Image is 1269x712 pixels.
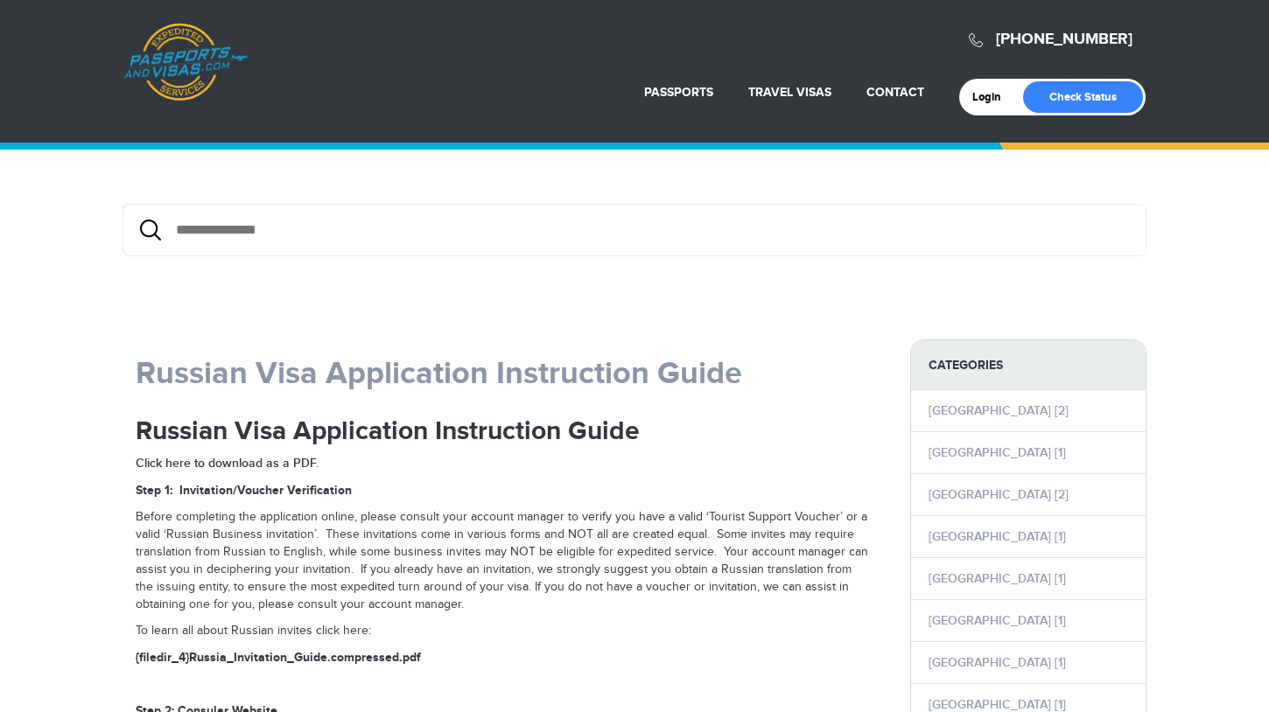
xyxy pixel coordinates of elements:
a: [GEOGRAPHIC_DATA] [1] [929,655,1066,670]
a: Check Status [1023,81,1143,113]
a: [GEOGRAPHIC_DATA] [1] [929,571,1066,586]
a: {filedir_4}Russia_Invitation_Guide.compressed.pdf [136,650,421,665]
a: Click here to download as a PDF. [136,457,326,471]
a: [GEOGRAPHIC_DATA] [1] [929,529,1066,544]
a: Login [972,90,1013,104]
strong: Step 1: Invitation/Voucher Verification [136,483,352,498]
p: Before completing the application online, please consult your account manager to verify you have ... [136,509,871,614]
p: To learn all about Russian invites click here: [136,623,871,640]
a: Travel Visas [748,85,831,100]
h1: Russian Visa Application Instruction Guide [136,357,871,392]
strong: Russian Visa Application Instruction Guide [136,415,640,447]
div: {/exp:low_search:form} [123,204,1146,256]
a: [PHONE_NUMBER] [996,30,1132,49]
a: Contact [866,85,924,100]
a: Passports & [DOMAIN_NAME] [123,23,248,101]
a: Passports [644,85,713,100]
a: [GEOGRAPHIC_DATA] [1] [929,445,1066,460]
a: [GEOGRAPHIC_DATA] [1] [929,613,1066,628]
a: [GEOGRAPHIC_DATA] [2] [929,403,1069,418]
b: Click here to download as a PDF. [136,456,319,471]
strong: Categories [911,340,1146,390]
a: [GEOGRAPHIC_DATA] [1] [929,697,1066,712]
a: [GEOGRAPHIC_DATA] [2] [929,487,1069,502]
